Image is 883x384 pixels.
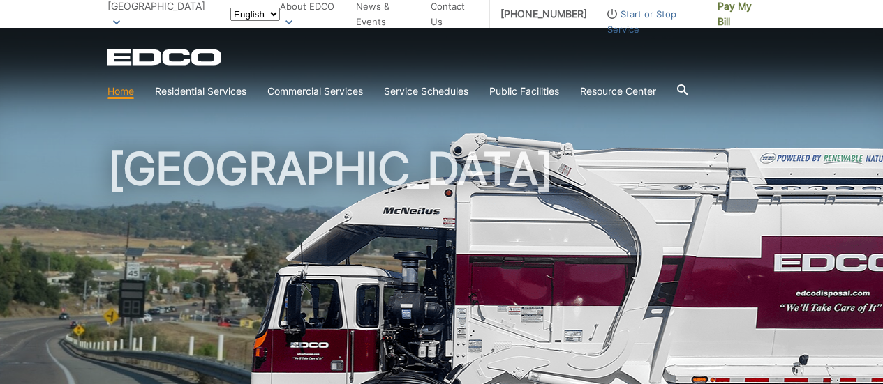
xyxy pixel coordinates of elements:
a: Commercial Services [267,84,363,99]
a: Service Schedules [384,84,468,99]
a: Public Facilities [489,84,559,99]
a: Resource Center [580,84,656,99]
select: Select a language [230,8,280,21]
a: Home [107,84,134,99]
a: EDCD logo. Return to the homepage. [107,49,223,66]
a: Residential Services [155,84,246,99]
